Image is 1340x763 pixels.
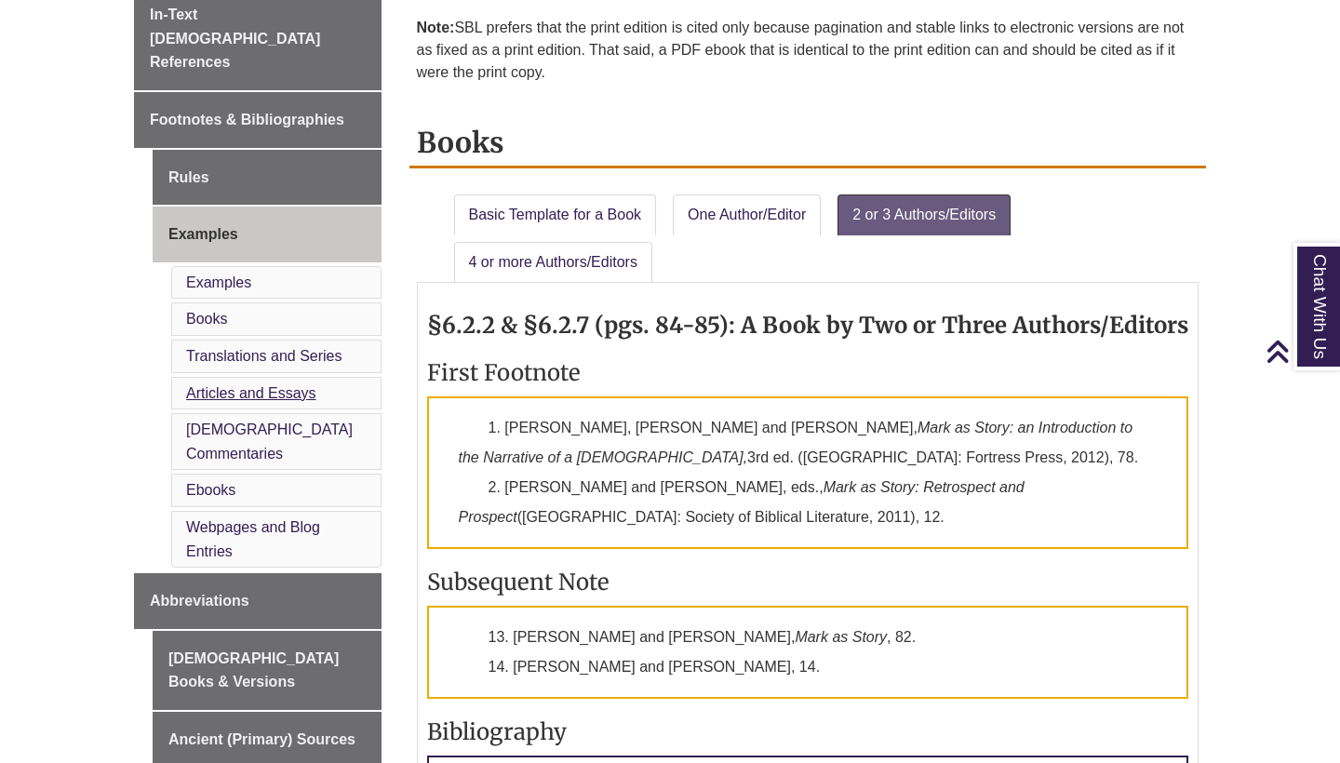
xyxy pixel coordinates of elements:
a: Webpages and Blog Entries [186,519,320,559]
a: Articles and Essays [186,385,316,401]
a: Translations and Series [186,348,342,364]
strong: §6.2.2 & §6.2.7 (pgs. 84-85): A Book by Two or Three Authors/Editors [427,311,1188,340]
em: Mark as Story: an Introduction to the Narrative of a [DEMOGRAPHIC_DATA], [459,420,1133,465]
a: [DEMOGRAPHIC_DATA] Commentaries [186,422,353,462]
p: SBL prefers that the print edition is cited only because pagination and stable links to electroni... [417,9,1199,91]
em: Mark as Story: Retrospect and Prospect [459,479,1025,525]
em: Mark as Story [795,629,887,645]
a: Abbreviations [134,573,382,629]
span: In-Text [DEMOGRAPHIC_DATA] References [150,7,320,70]
a: 4 or more Authors/Editors [454,242,652,283]
a: Back to Top [1266,339,1335,364]
span: Abbreviations [150,593,249,609]
span: 14. [PERSON_NAME] and [PERSON_NAME], 14. [489,659,821,675]
a: [DEMOGRAPHIC_DATA] Books & Versions [153,631,382,710]
a: Footnotes & Bibliographies [134,92,382,148]
span: Footnotes & Bibliographies [150,112,344,127]
a: Basic Template for a Book [454,194,657,235]
h3: Subsequent Note [427,568,1189,596]
a: Examples [186,274,251,290]
a: 2 or 3 Authors/Editors [837,194,1011,235]
p: 13. [PERSON_NAME] and [PERSON_NAME], , 82. [427,606,1189,699]
a: Books [186,311,227,327]
a: Rules [153,150,382,206]
a: Ebooks [186,482,235,498]
strong: Note: [417,20,455,35]
h2: Books [409,119,1207,168]
a: One Author/Editor [673,194,821,235]
a: Examples [153,207,382,262]
span: 2. [PERSON_NAME] and [PERSON_NAME], eds., ([GEOGRAPHIC_DATA]: Society of Biblical Literature, 201... [459,479,1025,525]
h3: First Footnote [427,358,1189,387]
h3: Bibliography [427,717,1189,746]
p: 1. [PERSON_NAME], [PERSON_NAME] and [PERSON_NAME], 3rd ed. ([GEOGRAPHIC_DATA]: Fortress Press, 20... [427,396,1189,549]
